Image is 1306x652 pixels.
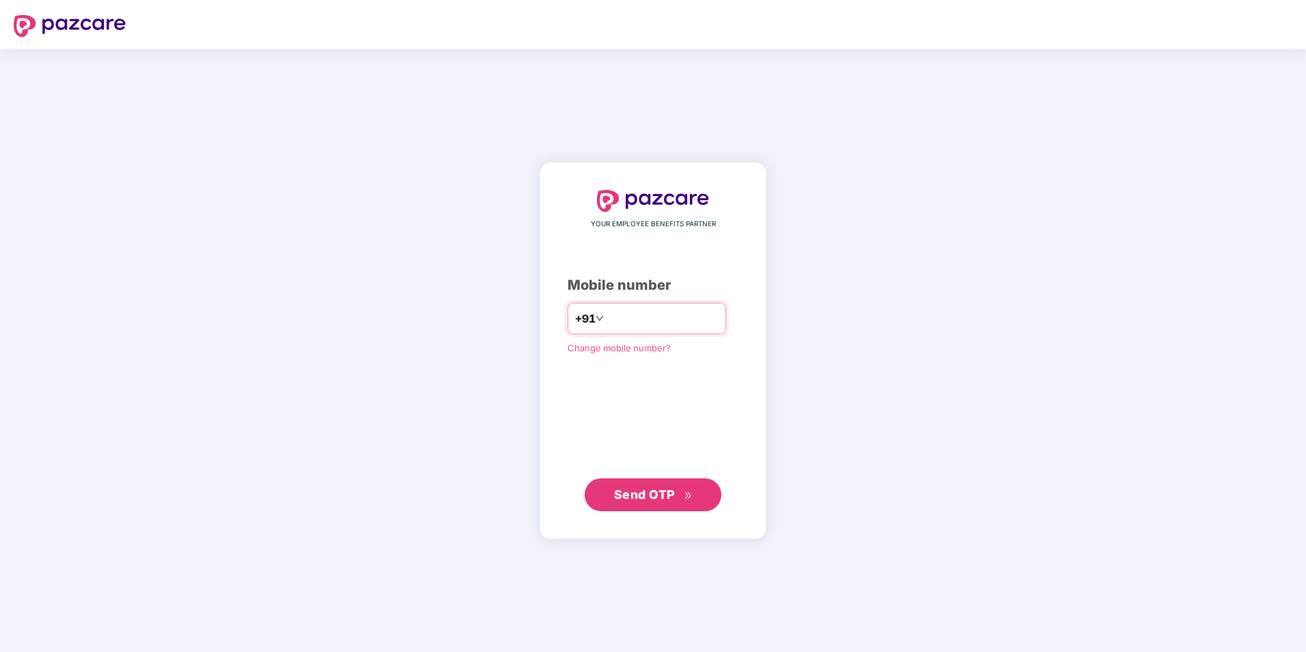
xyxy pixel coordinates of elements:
[591,219,716,230] span: YOUR EMPLOYEE BENEFITS PARTNER
[575,310,596,327] span: +91
[568,342,671,353] a: Change mobile number?
[597,190,709,212] img: logo
[585,478,721,511] button: Send OTPdouble-right
[614,487,675,502] span: Send OTP
[596,314,604,323] span: down
[568,275,738,296] div: Mobile number
[14,15,126,37] img: logo
[684,491,693,500] span: double-right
